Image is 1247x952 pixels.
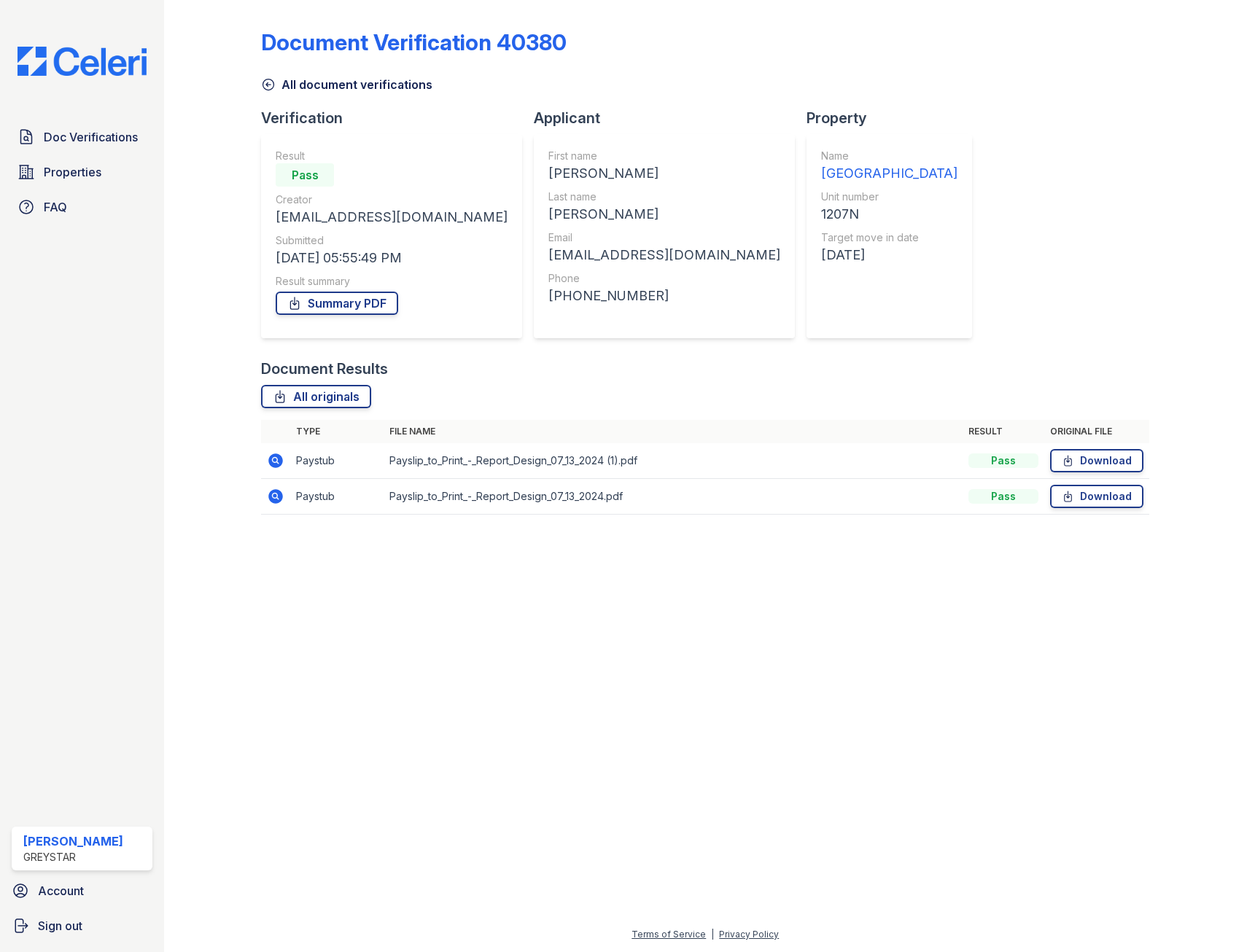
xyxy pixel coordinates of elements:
div: [DATE] 05:55:49 PM [276,248,508,268]
div: Document Results [261,359,388,379]
a: Doc Verifications [12,122,152,152]
a: All originals [261,385,371,408]
td: Payslip_to_Print_-_Report_Design_07_13_2024.pdf [384,479,963,515]
th: Original file [1044,420,1149,443]
td: Payslip_to_Print_-_Report_Design_07_13_2024 (1).pdf [384,443,963,479]
div: [PERSON_NAME] [23,832,123,850]
div: [GEOGRAPHIC_DATA] [821,163,957,184]
span: FAQ [44,198,67,216]
div: Submitted [276,233,508,248]
div: [PERSON_NAME] [548,163,780,184]
div: Phone [548,271,780,286]
a: Download [1050,485,1143,508]
div: [DATE] [821,245,957,265]
span: Sign out [38,917,82,935]
div: Greystar [23,850,123,865]
div: Creator [276,192,508,207]
div: 1207N [821,204,957,225]
div: Last name [548,190,780,204]
a: Properties [12,157,152,187]
div: [EMAIL_ADDRESS][DOMAIN_NAME] [276,207,508,227]
div: Pass [968,453,1038,468]
a: Sign out [6,911,158,940]
div: | [711,929,714,940]
div: Verification [261,108,534,128]
a: Terms of Service [632,929,706,940]
a: FAQ [12,192,152,222]
div: Pass [276,163,334,187]
td: Paystub [290,479,384,515]
div: First name [548,149,780,163]
div: Result [276,149,508,163]
a: Summary PDF [276,292,398,315]
div: Pass [968,489,1038,504]
a: Account [6,876,158,905]
th: File name [384,420,963,443]
div: Name [821,149,957,163]
a: All document verifications [261,76,432,93]
span: Doc Verifications [44,128,138,146]
th: Result [963,420,1044,443]
div: [PHONE_NUMBER] [548,286,780,306]
td: Paystub [290,443,384,479]
a: Privacy Policy [719,929,779,940]
a: Name [GEOGRAPHIC_DATA] [821,149,957,184]
a: Download [1050,449,1143,472]
div: Target move in date [821,230,957,245]
div: [PERSON_NAME] [548,204,780,225]
span: Account [38,882,84,900]
div: Applicant [534,108,807,128]
th: Type [290,420,384,443]
div: Result summary [276,274,508,289]
div: [EMAIL_ADDRESS][DOMAIN_NAME] [548,245,780,265]
div: Email [548,230,780,245]
div: Unit number [821,190,957,204]
div: Document Verification 40380 [261,29,567,55]
img: CE_Logo_Blue-a8612792a0a2168367f1c8372b55b34899dd931a85d93a1a3d3e32e68fde9ad4.png [6,47,158,76]
div: Property [807,108,984,128]
span: Properties [44,163,101,181]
